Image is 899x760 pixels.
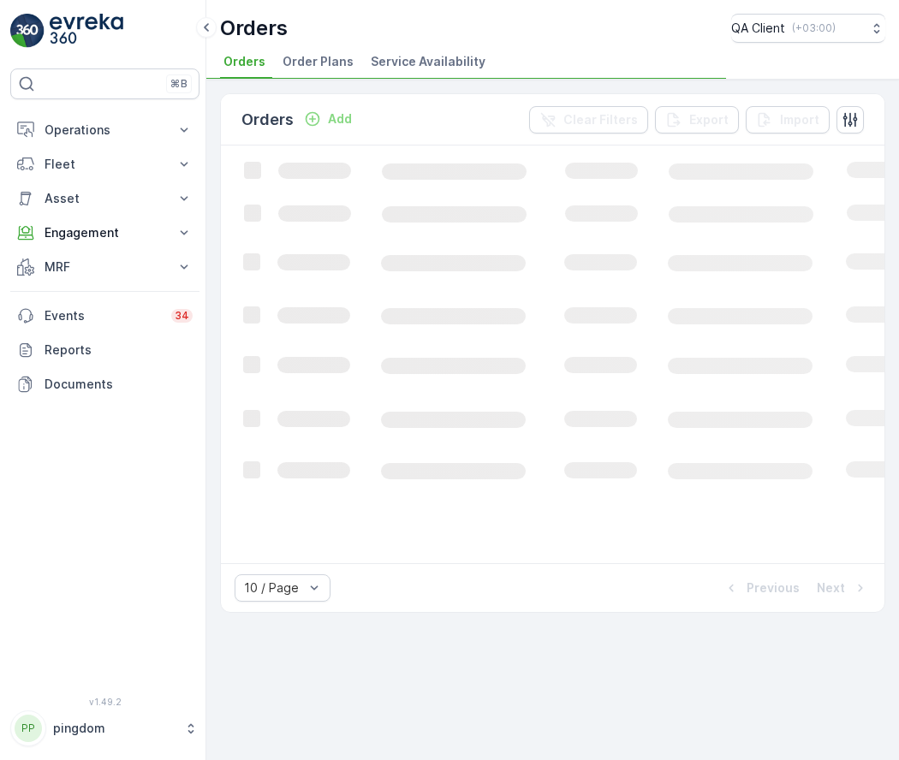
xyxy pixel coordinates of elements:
[15,715,42,742] div: PP
[170,77,188,91] p: ⌘B
[45,258,165,276] p: MRF
[792,21,836,35] p: ( +03:00 )
[50,14,123,48] img: logo_light-DOdMpM7g.png
[45,190,165,207] p: Asset
[731,14,885,43] button: QA Client(+03:00)
[815,578,871,598] button: Next
[10,181,199,216] button: Asset
[10,333,199,367] a: Reports
[45,122,165,139] p: Operations
[817,579,845,597] p: Next
[10,697,199,707] span: v 1.49.2
[655,106,739,134] button: Export
[10,147,199,181] button: Fleet
[563,111,638,128] p: Clear Filters
[689,111,729,128] p: Export
[220,15,288,42] p: Orders
[371,53,485,70] span: Service Availability
[175,309,189,323] p: 34
[45,307,161,324] p: Events
[45,376,193,393] p: Documents
[45,156,165,173] p: Fleet
[10,710,199,746] button: PPpingdom
[223,53,265,70] span: Orders
[746,106,830,134] button: Import
[747,579,800,597] p: Previous
[45,341,193,359] p: Reports
[721,578,801,598] button: Previous
[731,20,785,37] p: QA Client
[529,106,648,134] button: Clear Filters
[780,111,819,128] p: Import
[10,216,199,250] button: Engagement
[53,720,176,737] p: pingdom
[10,367,199,401] a: Documents
[328,110,352,128] p: Add
[10,299,199,333] a: Events34
[10,113,199,147] button: Operations
[283,53,354,70] span: Order Plans
[241,108,294,132] p: Orders
[45,224,165,241] p: Engagement
[10,250,199,284] button: MRF
[10,14,45,48] img: logo
[297,109,359,129] button: Add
